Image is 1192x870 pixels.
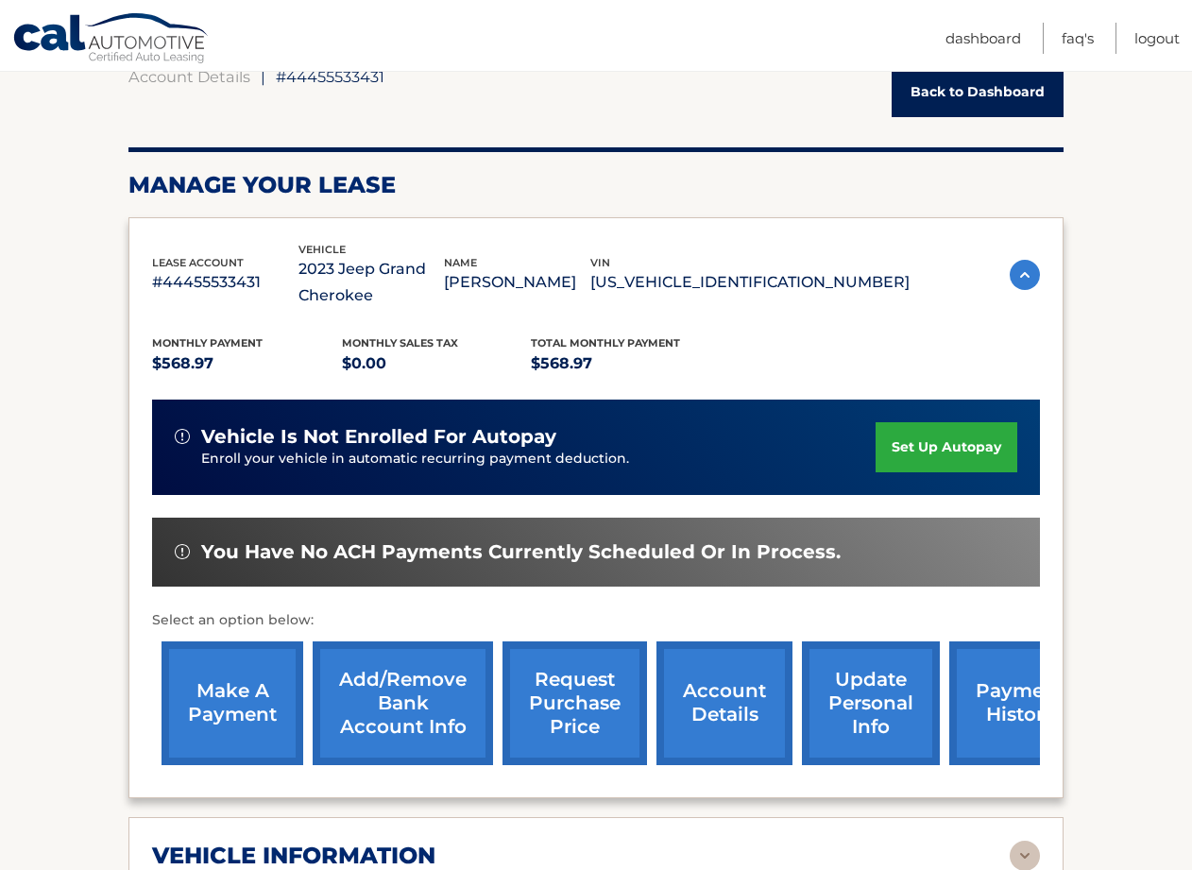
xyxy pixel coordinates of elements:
a: Cal Automotive [12,12,211,67]
img: alert-white.svg [175,429,190,444]
p: 2023 Jeep Grand Cherokee [298,256,445,309]
span: vin [590,256,610,269]
a: Dashboard [945,23,1021,54]
p: [US_VEHICLE_IDENTIFICATION_NUMBER] [590,269,910,296]
a: Back to Dashboard [892,67,1064,117]
span: vehicle [298,243,346,256]
a: payment history [949,641,1091,765]
a: set up autopay [876,422,1017,472]
span: You have no ACH payments currently scheduled or in process. [201,540,841,564]
p: $568.97 [152,350,342,377]
a: request purchase price [502,641,647,765]
p: Enroll your vehicle in automatic recurring payment deduction. [201,449,876,469]
p: [PERSON_NAME] [444,269,590,296]
a: FAQ's [1062,23,1094,54]
span: vehicle is not enrolled for autopay [201,425,556,449]
img: alert-white.svg [175,544,190,559]
span: name [444,256,477,269]
span: #44455533431 [276,67,384,86]
span: | [261,67,265,86]
a: account details [656,641,792,765]
p: #44455533431 [152,269,298,296]
img: accordion-active.svg [1010,260,1040,290]
h2: vehicle information [152,842,435,870]
h2: Manage Your Lease [128,171,1064,199]
span: lease account [152,256,244,269]
p: $0.00 [342,350,532,377]
a: update personal info [802,641,940,765]
a: Add/Remove bank account info [313,641,493,765]
span: Monthly sales Tax [342,336,458,350]
a: Account Details [128,67,250,86]
a: Logout [1134,23,1180,54]
span: Total Monthly Payment [531,336,680,350]
a: make a payment [162,641,303,765]
p: $568.97 [531,350,721,377]
span: Monthly Payment [152,336,263,350]
p: Select an option below: [152,609,1040,632]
